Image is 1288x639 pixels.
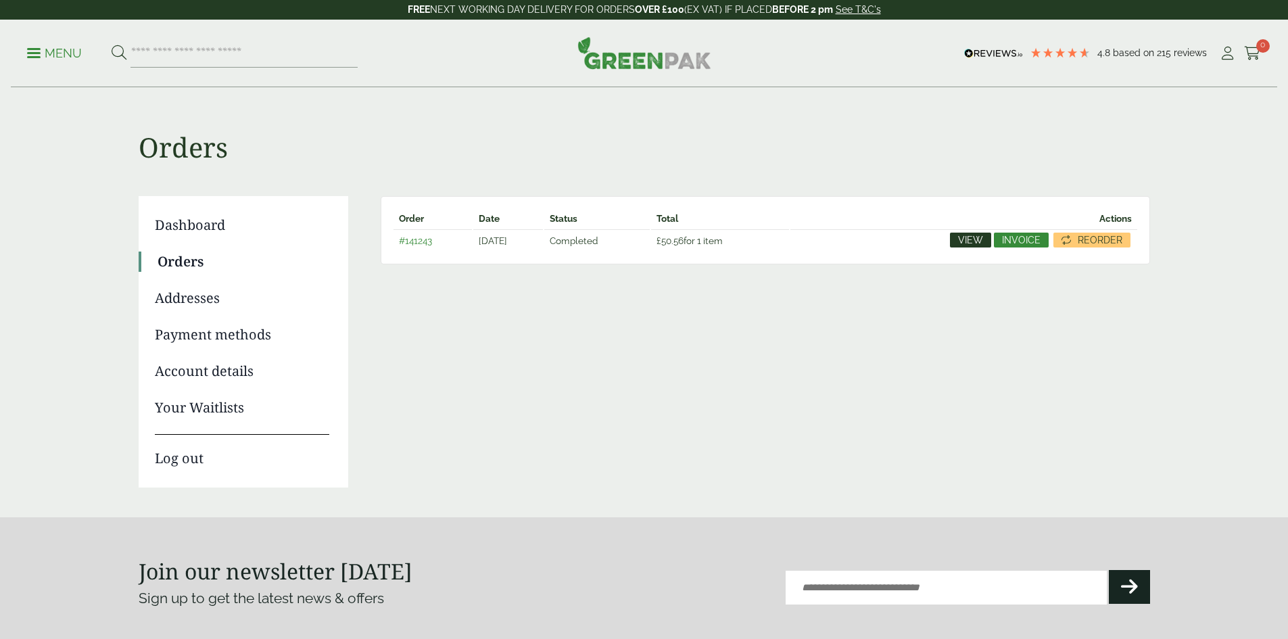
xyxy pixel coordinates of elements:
[479,213,500,224] span: Date
[1244,43,1261,64] a: 0
[544,229,649,252] td: Completed
[139,88,1150,164] h1: Orders
[399,213,424,224] span: Order
[1078,235,1122,245] span: Reorder
[155,434,329,469] a: Log out
[158,252,329,272] a: Orders
[635,4,684,15] strong: OVER £100
[577,37,711,69] img: GreenPak Supplies
[1256,39,1270,53] span: 0
[994,233,1049,247] a: Invoice
[139,557,412,586] strong: Join our newsletter [DATE]
[155,398,329,418] a: Your Waitlists
[1219,47,1236,60] i: My Account
[155,325,329,345] a: Payment methods
[1053,233,1130,247] a: Reorder
[657,235,684,246] span: 50.56
[550,213,577,224] span: Status
[479,235,507,246] time: [DATE]
[958,235,983,245] span: View
[772,4,833,15] strong: BEFORE 2 pm
[964,49,1023,58] img: REVIEWS.io
[1097,47,1207,60] div: Based on 215 reviews
[1002,235,1041,245] span: Invoice
[1244,47,1261,60] i: Cart
[155,361,329,381] a: Account details
[1097,47,1113,58] span: 4.8
[155,288,329,308] a: Addresses
[657,235,661,246] span: £
[408,4,430,15] strong: FREE
[836,4,881,15] a: See T&C's
[1099,213,1132,224] span: Actions
[27,45,82,59] a: Menu
[950,233,991,247] a: View
[1030,47,1091,59] div: 4.79 Stars
[139,588,594,609] p: Sign up to get the latest news & offers
[651,229,789,252] td: for 1 item
[657,213,678,224] span: Total
[399,235,432,246] a: #141243
[27,45,82,62] p: Menu
[155,215,329,235] a: Dashboard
